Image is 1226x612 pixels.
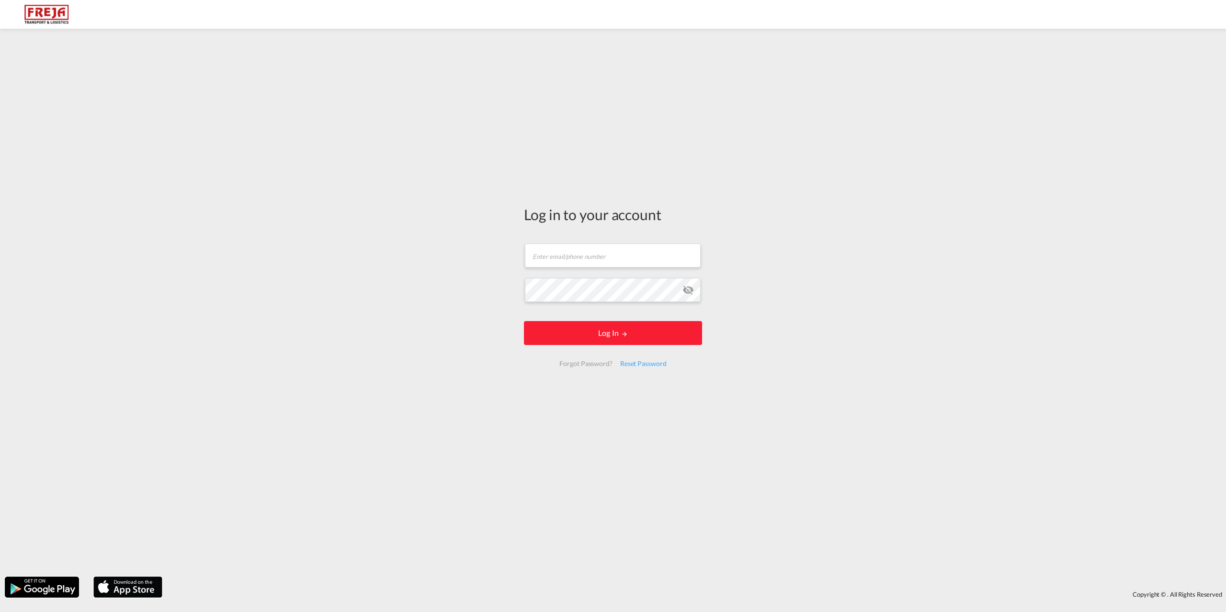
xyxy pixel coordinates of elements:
div: Log in to your account [524,204,702,224]
md-icon: icon-eye-off [682,284,694,296]
img: 586607c025bf11f083711d99603023e7.png [14,4,79,25]
img: apple.png [92,576,163,599]
input: Enter email/phone number [525,244,701,267]
div: Copyright © . All Rights Reserved [167,586,1226,602]
div: Reset Password [616,355,670,372]
img: google.png [4,576,80,599]
div: Forgot Password? [556,355,616,372]
button: LOGIN [524,321,702,345]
